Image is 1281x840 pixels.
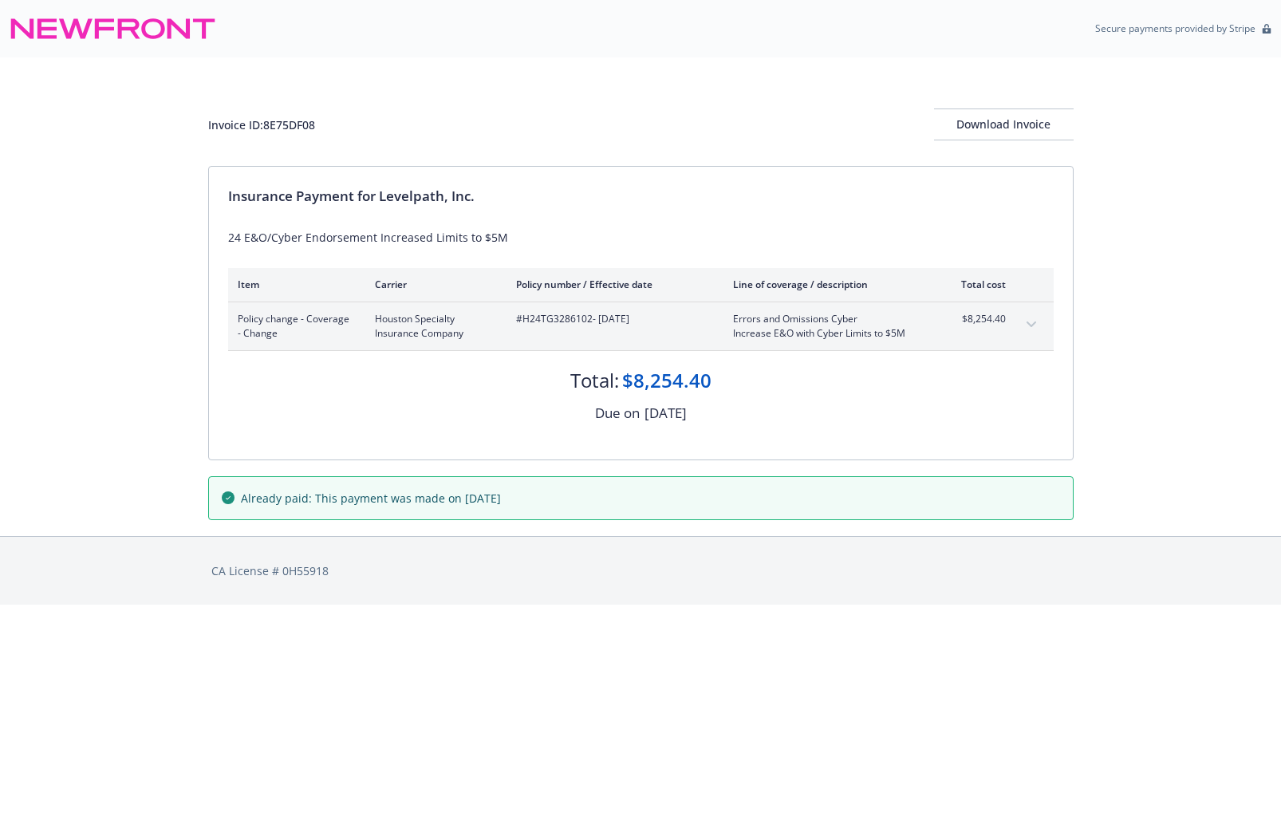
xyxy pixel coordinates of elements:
div: Policy change - Coverage - ChangeHouston Specialty Insurance Company#H24TG3286102- [DATE]Errors a... [228,302,1054,350]
div: Due on [595,403,640,424]
div: CA License # 0H55918 [211,562,1070,579]
p: Secure payments provided by Stripe [1095,22,1255,35]
div: [DATE] [644,403,687,424]
div: Insurance Payment for Levelpath, Inc. [228,186,1054,207]
div: Total cost [946,278,1006,291]
span: Policy change - Coverage - Change [238,312,349,341]
span: Errors and Omissions CyberIncrease E&O with Cyber Limits to $5M [733,312,920,341]
div: Total: [570,367,619,394]
div: Carrier [375,278,491,291]
span: $8,254.40 [946,312,1006,326]
span: Houston Specialty Insurance Company [375,312,491,341]
div: Invoice ID: 8E75DF08 [208,116,315,133]
div: Item [238,278,349,291]
span: Already paid: This payment was made on [DATE] [241,490,501,507]
button: expand content [1019,312,1044,337]
div: $8,254.40 [622,367,711,394]
button: Download Invoice [934,108,1074,140]
div: Line of coverage / description [733,278,920,291]
div: 24 E&O/Cyber Endorsement Increased Limits to $5M [228,229,1054,246]
div: Policy number / Effective date [516,278,708,291]
span: Increase E&O with Cyber Limits to $5M [733,326,920,341]
span: Errors and Omissions Cyber [733,312,920,326]
span: #H24TG3286102 - [DATE] [516,312,708,326]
